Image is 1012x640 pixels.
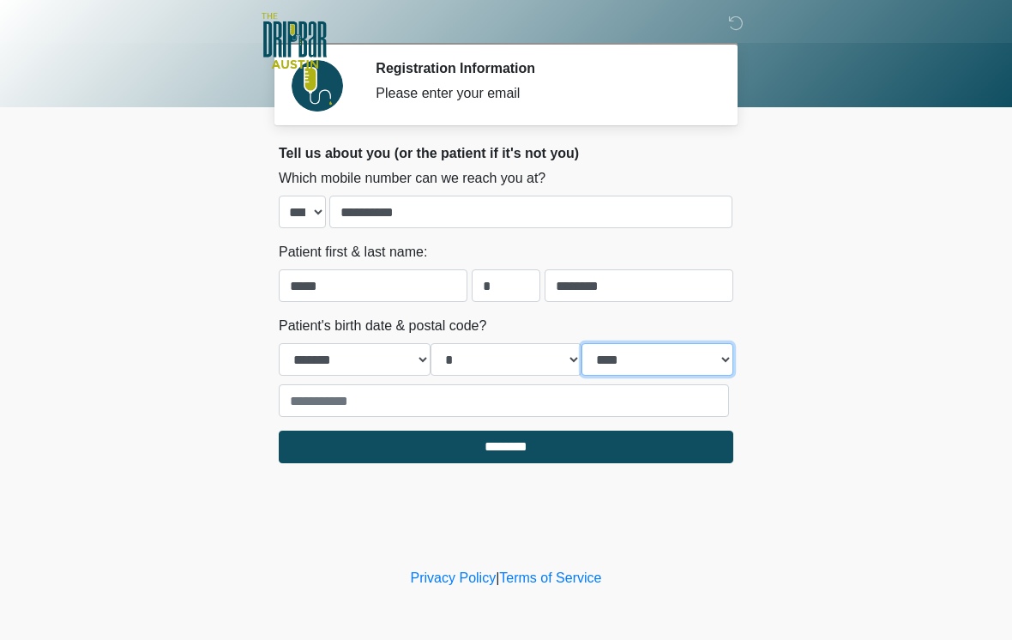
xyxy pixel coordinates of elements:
[496,571,499,585] a: |
[411,571,497,585] a: Privacy Policy
[499,571,601,585] a: Terms of Service
[279,168,545,189] label: Which mobile number can we reach you at?
[279,316,486,336] label: Patient's birth date & postal code?
[376,83,708,104] div: Please enter your email
[279,242,427,263] label: Patient first & last name:
[262,13,327,69] img: The DRIPBaR - Austin The Domain Logo
[292,60,343,112] img: Agent Avatar
[279,145,733,161] h2: Tell us about you (or the patient if it's not you)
